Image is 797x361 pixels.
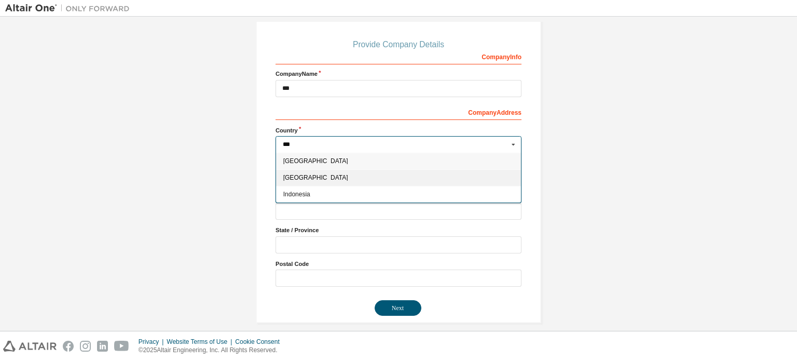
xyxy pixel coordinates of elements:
[63,341,74,352] img: facebook.svg
[276,260,521,268] label: Postal Code
[114,341,129,352] img: youtube.svg
[3,341,57,352] img: altair_logo.svg
[276,103,521,120] div: Company Address
[276,70,521,78] label: Company Name
[167,338,235,346] div: Website Terms of Use
[139,346,286,355] p: © 2025 Altair Engineering, Inc. All Rights Reserved.
[235,338,285,346] div: Cookie Consent
[5,3,135,14] img: Altair One
[97,341,108,352] img: linkedin.svg
[283,191,514,197] span: Indonesia
[276,226,521,234] label: State / Province
[375,300,421,316] button: Next
[276,42,521,48] div: Provide Company Details
[80,341,91,352] img: instagram.svg
[276,48,521,64] div: Company Info
[276,126,521,135] label: Country
[283,175,514,181] span: [GEOGRAPHIC_DATA]
[139,338,167,346] div: Privacy
[283,158,514,164] span: [GEOGRAPHIC_DATA]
